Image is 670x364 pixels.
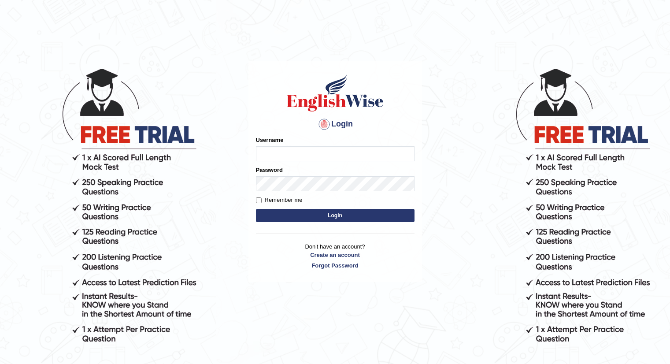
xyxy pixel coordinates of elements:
p: Don't have an account? [256,242,415,270]
a: Create an account [256,251,415,259]
label: Remember me [256,196,303,204]
img: Logo of English Wise sign in for intelligent practice with AI [285,73,385,113]
h4: Login [256,117,415,131]
input: Remember me [256,197,262,203]
a: Forgot Password [256,261,415,270]
button: Login [256,209,415,222]
label: Password [256,166,283,174]
label: Username [256,136,284,144]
